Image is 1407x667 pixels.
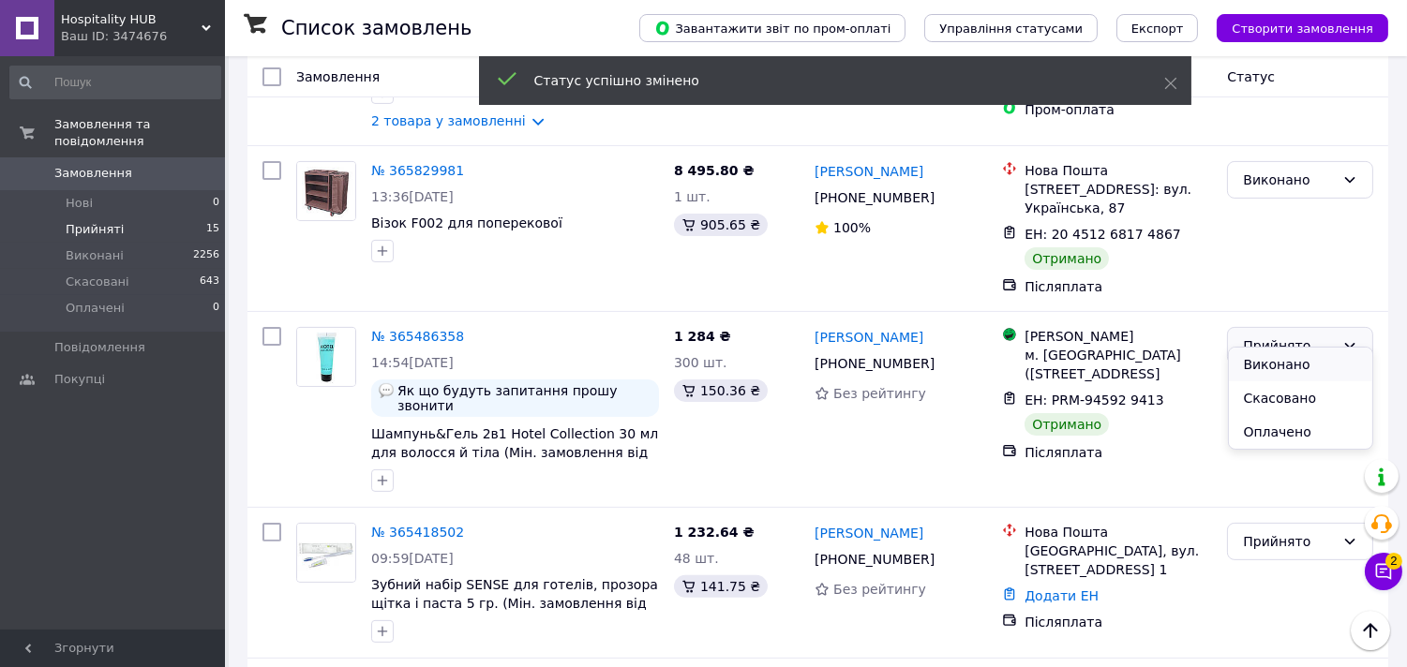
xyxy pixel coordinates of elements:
span: Нові [66,195,93,212]
span: 8 495.80 ₴ [674,163,755,178]
button: Експорт [1116,14,1199,42]
button: Створити замовлення [1217,14,1388,42]
span: 2256 [193,247,219,264]
li: Скасовано [1229,381,1373,415]
span: 0 [213,195,219,212]
a: Фото товару [296,161,356,221]
div: Ваш ID: 3474676 [61,28,225,45]
div: Виконано [1243,170,1335,190]
span: Покупці [54,371,105,388]
span: 100% [833,220,871,235]
span: ЕН: 20 4512 6817 4867 [1025,227,1181,242]
img: :speech_balloon: [379,383,394,398]
button: Управління статусами [924,14,1098,42]
a: Візок F002 для поперекової [371,215,562,230]
div: Отримано [1025,413,1109,436]
span: Управління статусами [939,22,1083,36]
div: [PHONE_NUMBER] [811,350,938,377]
a: № 365418502 [371,525,464,540]
span: 1 232.64 ₴ [674,525,755,540]
div: [PHONE_NUMBER] [811,185,938,211]
span: Замовлення [296,69,380,84]
img: Фото товару [297,162,355,220]
div: [GEOGRAPHIC_DATA], вул. [STREET_ADDRESS] 1 [1025,541,1212,579]
img: Фото товару [297,524,355,582]
a: Фото товару [296,327,356,387]
span: 48 шт. [674,551,719,566]
div: Пром-оплата [1025,100,1212,119]
span: Без рейтингу [833,386,926,401]
span: 1 шт. [674,189,711,204]
a: № 365829981 [371,163,464,178]
span: 643 [200,274,219,290]
span: Експорт [1131,22,1184,36]
span: 13:36[DATE] [371,189,454,204]
span: ЕН: PRM-94592 9413 [1025,393,1163,408]
a: Шампунь&Гель 2в1 Hotel Collection 30 мл для волосся й тіла (Мін. замовлення від 100 шт) [371,426,658,479]
div: Прийнято [1243,335,1335,356]
input: Пошук [9,66,221,99]
div: Післяплата [1025,277,1212,296]
span: Статус [1227,69,1275,84]
div: [STREET_ADDRESS]: вул. Українська, 87 [1025,180,1212,217]
div: [PERSON_NAME] [1025,327,1212,346]
a: Фото товару [296,523,356,583]
a: [PERSON_NAME] [815,162,923,181]
a: № 365486358 [371,329,464,344]
div: Нова Пошта [1025,161,1212,180]
div: Нова Пошта [1025,523,1212,541]
span: Прийняті [66,221,124,238]
a: [PERSON_NAME] [815,524,923,542]
div: Прийнято [1243,531,1335,552]
h1: Список замовлень [281,17,471,39]
li: Виконано [1229,348,1373,381]
a: Створити замовлення [1198,20,1388,35]
div: [PHONE_NUMBER] [811,546,938,572]
span: Скасовані [66,274,129,290]
span: Hospitality HUB [61,11,202,28]
a: Додати ЕН [1025,588,1099,603]
div: 905.65 ₴ [674,214,768,236]
span: 2 [1385,553,1402,570]
a: Зубний набір SENSE для готелів, прозора щітка і паста 5 гр. (Мін. замовлення від 50 шт) [371,577,658,630]
button: Завантажити звіт по пром-оплаті [639,14,906,42]
span: 09:59[DATE] [371,551,454,566]
span: 14:54[DATE] [371,355,454,370]
span: 1 284 ₴ [674,329,731,344]
div: Післяплата [1025,443,1212,462]
span: Створити замовлення [1232,22,1373,36]
span: Виконані [66,247,124,264]
div: м. [GEOGRAPHIC_DATA] ([STREET_ADDRESS] [1025,346,1212,383]
span: 15 [206,221,219,238]
span: Завантажити звіт по пром-оплаті [654,20,891,37]
span: Без рейтингу [833,582,926,597]
span: 0 [213,300,219,317]
div: 141.75 ₴ [674,575,768,598]
span: Повідомлення [54,339,145,356]
div: Післяплата [1025,613,1212,631]
div: Отримано [1025,247,1109,270]
span: Як що будуть запитання прошу звонити [397,383,651,413]
span: Замовлення [54,165,132,182]
a: 2 товара у замовленні [371,113,526,128]
span: 300 шт. [674,355,727,370]
button: Наверх [1351,611,1390,650]
div: 150.36 ₴ [674,379,768,402]
button: Чат з покупцем2 [1365,553,1402,590]
a: [PERSON_NAME] [815,328,923,347]
span: Замовлення та повідомлення [54,116,225,150]
img: Фото товару [297,328,355,386]
div: Статус успішно змінено [534,71,1117,90]
span: Оплачені [66,300,125,317]
li: Оплачено [1229,415,1373,449]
